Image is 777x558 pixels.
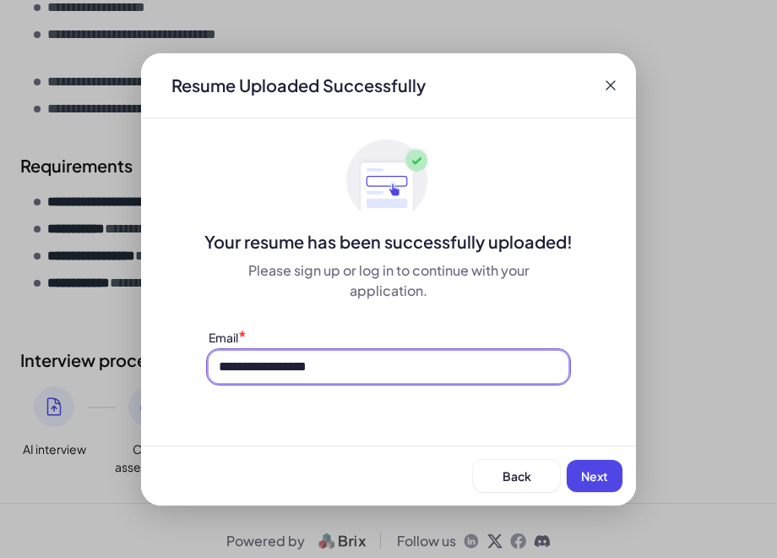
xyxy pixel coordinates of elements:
[581,468,608,484] span: Next
[503,468,531,484] span: Back
[141,230,636,254] div: Your resume has been successfully uploaded!
[567,460,622,492] button: Next
[158,74,439,97] div: Resume Uploaded Successfully
[209,330,238,345] label: Email
[346,139,431,223] img: ApplyedMaskGroup3.svg
[209,260,568,301] div: Please sign up or log in to continue with your application.
[473,460,560,492] button: Back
